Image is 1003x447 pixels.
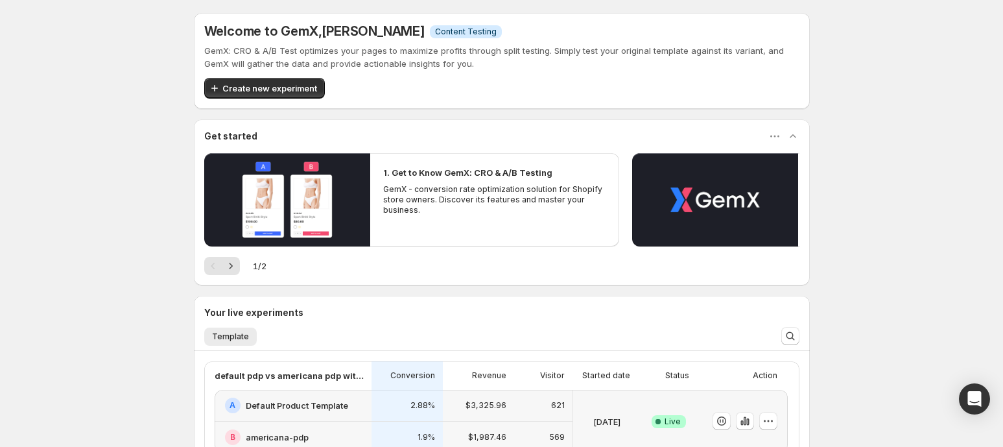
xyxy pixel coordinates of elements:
p: GemX - conversion rate optimization solution for Shopify store owners. Discover its features and ... [383,184,606,215]
p: [DATE] [593,415,620,428]
p: Visitor [540,370,565,381]
h2: 1. Get to Know GemX: CRO & A/B Testing [383,166,552,179]
h3: Get started [204,130,257,143]
button: Next [222,257,240,275]
h2: americana-pdp [246,431,309,444]
h2: Default Product Template [246,399,348,412]
p: Status [665,370,689,381]
h3: Your live experiments [204,306,303,319]
p: 569 [549,432,565,442]
span: , [PERSON_NAME] [318,23,425,39]
p: 621 [551,400,565,411]
p: GemX: CRO & A/B Test optimizes your pages to maximize profits through split testing. Simply test ... [204,44,799,70]
p: 1.9% [418,432,435,442]
h5: Welcome to GemX [204,23,425,39]
p: default pdp vs americana pdp with same main image carosel [215,369,364,382]
span: Template [212,332,249,342]
h2: A [230,400,235,411]
nav: Pagination [204,257,240,275]
p: Conversion [390,370,435,381]
p: $1,987.46 [468,432,506,442]
p: 2.88% [410,400,435,411]
p: Started date [582,370,630,381]
button: Play video [632,153,798,247]
h2: B [230,432,235,442]
button: Create new experiment [204,78,325,99]
button: Play video [204,153,370,247]
p: Revenue [472,370,506,381]
div: Open Intercom Messenger [959,383,990,415]
p: Action [753,370,777,381]
span: 1 / 2 [253,260,266,272]
span: Live [665,417,681,427]
span: Content Testing [435,27,497,37]
button: Search and filter results [781,327,799,345]
p: $3,325.96 [466,400,506,411]
span: Create new experiment [222,82,317,95]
